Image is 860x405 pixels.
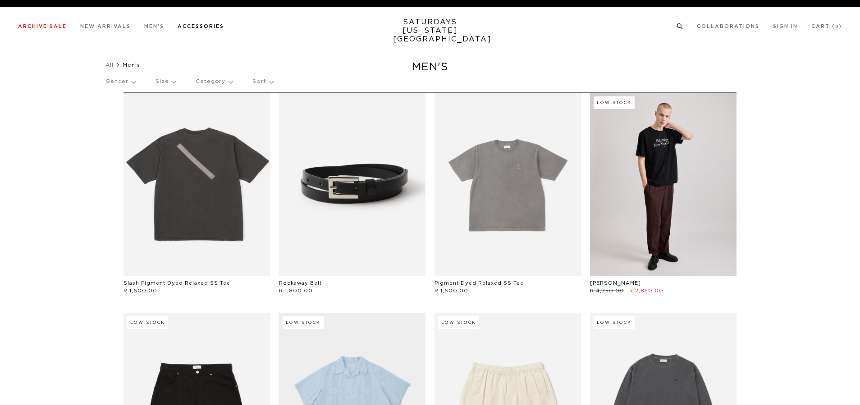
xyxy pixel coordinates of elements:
[435,281,524,286] a: Pigment Dyed Relaxed SS Tee
[438,316,479,329] div: Low Stock
[80,24,131,29] a: New Arrivals
[835,25,839,29] small: 0
[279,281,322,286] a: Rockaway Belt
[105,71,135,92] p: Gender
[124,288,157,293] span: R 1,600.00
[594,96,635,109] div: Low Stock
[393,18,467,44] a: SATURDAYS[US_STATE][GEOGRAPHIC_DATA]
[252,71,273,92] p: Sort
[594,316,635,329] div: Low Stock
[18,24,67,29] a: Archive Sale
[279,288,313,293] span: R 1,800.00
[178,24,224,29] a: Accessories
[773,24,798,29] a: Sign In
[124,281,230,286] a: Slash Pigment Dyed Relaxed SS Tee
[123,62,140,68] span: Men's
[590,281,641,286] a: [PERSON_NAME]
[156,71,175,92] p: Size
[629,288,663,293] span: R 2,850.00
[144,24,164,29] a: Men's
[196,71,232,92] p: Category
[127,316,168,329] div: Low Stock
[435,288,468,293] span: R 1,600.00
[590,288,624,293] span: R 4,750.00
[283,316,324,329] div: Low Stock
[811,24,842,29] a: Cart (0)
[697,24,759,29] a: Collaborations
[105,62,114,68] a: All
